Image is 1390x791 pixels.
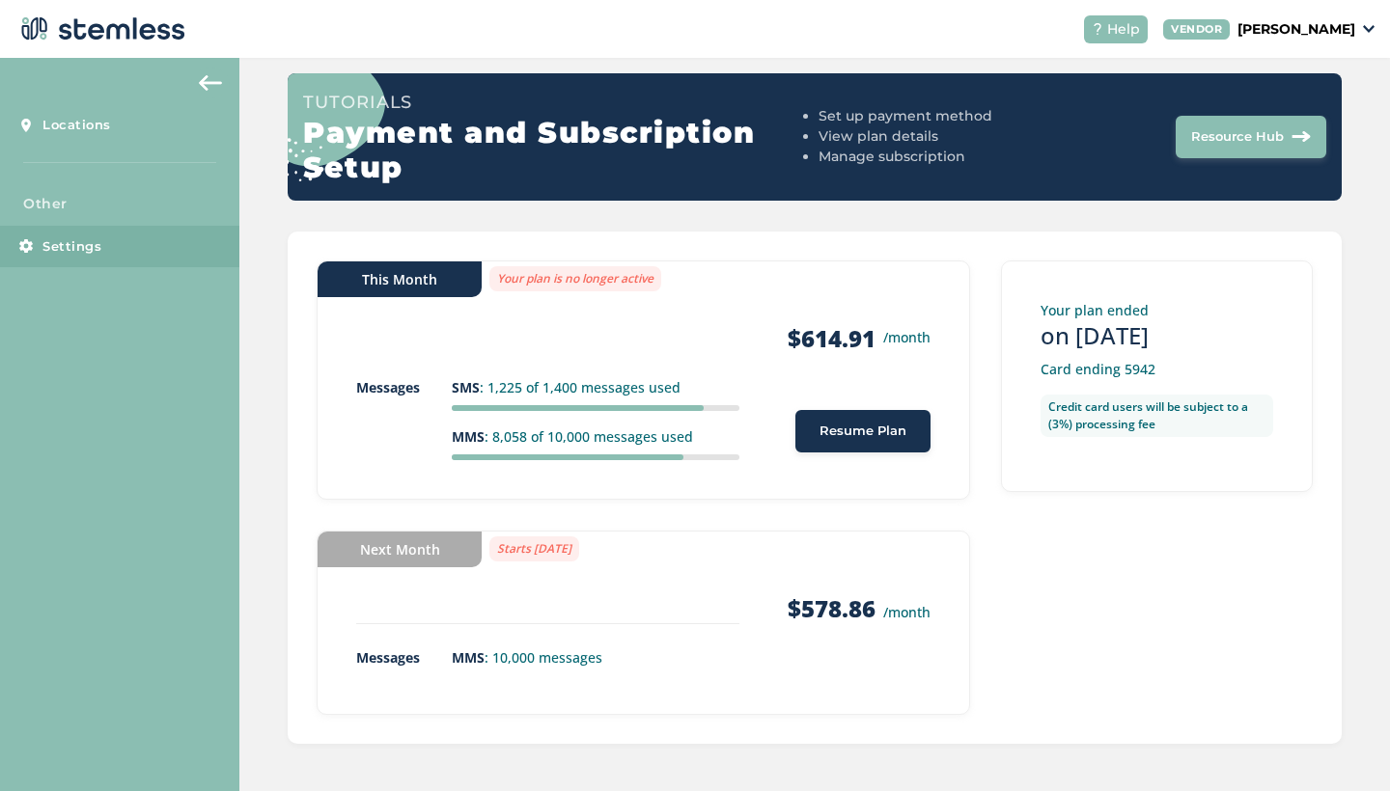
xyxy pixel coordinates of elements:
li: View plan details [819,126,1069,147]
span: Settings [42,237,101,257]
li: Manage subscription [819,147,1069,167]
p: [PERSON_NAME] [1237,19,1355,40]
p: : 10,000 messages [452,647,739,668]
h3: Tutorials [303,89,811,116]
iframe: Chat Widget [1293,698,1390,791]
img: icon-arrow-back-accent-c549486e.svg [199,75,222,91]
img: icon-help-white-03924b79.svg [1092,23,1103,35]
h2: Payment and Subscription Setup [303,116,811,185]
label: Your plan is no longer active [489,266,661,291]
strong: MMS [452,427,485,446]
span: Resource Hub [1191,127,1284,147]
button: Resume Plan [795,410,931,452]
h3: on [DATE] [1041,320,1273,351]
img: logo-dark-0685b13c.svg [15,10,185,48]
div: This Month [318,261,482,297]
div: Next Month [318,532,482,567]
img: icon_down-arrow-small-66adaf34.svg [1363,25,1375,33]
p: Your plan ended [1041,300,1273,320]
label: Credit card users will be subject to a (3%) processing fee [1041,395,1273,437]
span: Resume Plan [820,422,906,441]
strong: MMS [452,648,485,667]
p: : 1,225 of 1,400 messages used [452,377,739,397]
strong: $578.86 [788,592,876,624]
strong: SMS [452,378,480,396]
button: Resource Hub [1176,116,1326,158]
p: Messages [356,647,452,668]
p: Card ending 5942 [1041,359,1273,379]
p: Messages [356,377,452,397]
div: VENDOR [1163,19,1230,40]
small: /month [883,327,931,347]
strong: $614.91 [788,323,876,354]
li: Set up payment method [819,106,1069,126]
span: Help [1107,19,1140,40]
small: /month [883,603,931,621]
span: Locations [42,116,111,135]
p: : 8,058 of 10,000 messages used [452,426,739,447]
label: Starts [DATE] [489,536,579,561]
